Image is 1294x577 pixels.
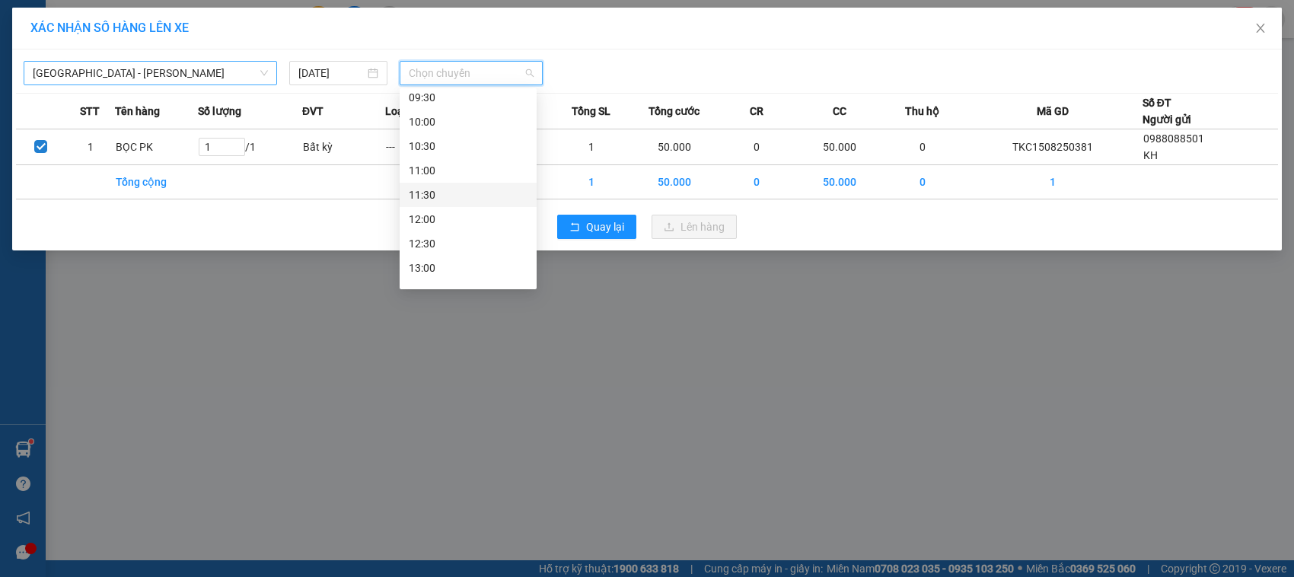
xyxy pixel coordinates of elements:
div: 09:30 [409,89,527,106]
span: Loại hàng [385,103,433,120]
span: Mã GD [1037,103,1069,120]
td: 0 [881,129,964,165]
td: 50.000 [798,129,881,165]
span: Quay lại [586,218,624,235]
td: 0 [881,165,964,199]
button: Close [1239,8,1282,50]
td: / 1 [198,129,302,165]
div: 11:30 [409,186,527,203]
span: CR [750,103,763,120]
span: Tổng cước [649,103,700,120]
button: rollbackQuay lại [557,215,636,239]
div: 10:30 [409,138,527,155]
td: Bất kỳ [302,129,385,165]
td: 50.000 [633,165,716,199]
td: 1 [964,165,1143,199]
div: Số ĐT Người gửi [1143,94,1191,128]
button: uploadLên hàng [652,215,737,239]
td: BỌC PK [115,129,198,165]
div: 12:00 [409,211,527,228]
td: --- [385,129,468,165]
td: 1 [550,129,633,165]
td: 50.000 [633,129,716,165]
td: 1 [550,165,633,199]
div: 10:00 [409,113,527,130]
span: Tổng SL [572,103,610,120]
span: Chọn chuyến [409,62,533,84]
span: CC [833,103,846,120]
span: XÁC NHẬN SỐ HÀNG LÊN XE [30,21,189,35]
span: 0988088501 [1143,132,1204,145]
span: Số lượng [198,103,241,120]
td: 0 [716,129,798,165]
span: STT [80,103,100,120]
input: 15/08/2025 [298,65,365,81]
span: rollback [569,222,580,234]
span: Hà Nội - Quảng Ninh [33,62,268,84]
div: 11:00 [409,162,527,179]
div: 13:30 [409,284,527,301]
span: Thu hộ [905,103,939,120]
div: 12:30 [409,235,527,252]
span: close [1254,22,1267,34]
td: Tổng cộng [115,165,198,199]
div: 13:00 [409,260,527,276]
span: KH [1143,149,1158,161]
td: 50.000 [798,165,881,199]
span: ĐVT [302,103,323,120]
td: 0 [716,165,798,199]
td: TKC1508250381 [964,129,1143,165]
td: 1 [65,129,115,165]
span: Tên hàng [115,103,160,120]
